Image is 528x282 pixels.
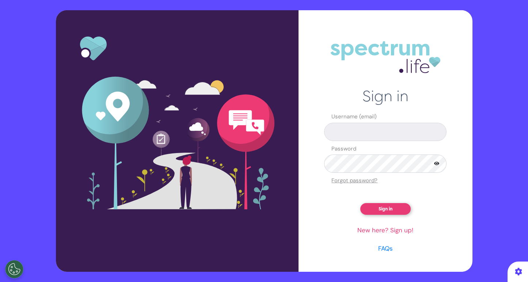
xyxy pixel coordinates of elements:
[5,260,23,278] button: Open Preferences
[378,244,393,252] a: FAQs
[331,113,447,121] label: Username (email)
[357,226,413,234] a: New here? Sign up!
[331,41,440,73] img: logo-spectrum-life.svg
[80,37,107,60] img: default-asset.svg
[331,177,377,184] a: Forgot password?
[313,88,457,105] h2: Sign in
[360,203,411,215] button: Sign in
[331,145,447,153] label: Password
